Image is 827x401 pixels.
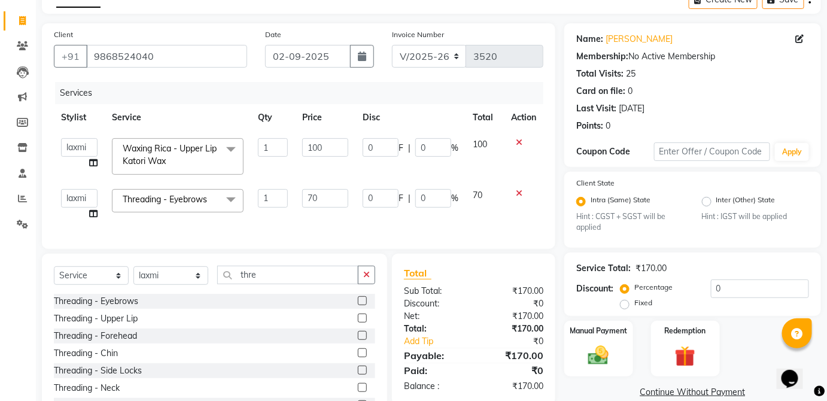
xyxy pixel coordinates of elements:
[634,282,673,293] label: Percentage
[628,85,633,98] div: 0
[395,310,474,323] div: Net:
[355,104,466,131] th: Disc
[777,353,815,389] iframe: chat widget
[54,330,137,342] div: Threading - Forehead
[504,104,543,131] th: Action
[392,29,444,40] label: Invoice Number
[570,326,627,336] label: Manual Payment
[473,190,482,200] span: 70
[636,262,667,275] div: ₹170.00
[451,192,458,205] span: %
[576,50,628,63] div: Membership:
[399,142,403,154] span: F
[582,344,615,367] img: _cash.svg
[54,29,73,40] label: Client
[395,297,474,310] div: Discount:
[702,211,810,222] small: Hint : IGST will be applied
[591,195,650,209] label: Intra (Same) State
[619,102,644,115] div: [DATE]
[473,297,552,310] div: ₹0
[576,68,624,80] div: Total Visits:
[466,104,504,131] th: Total
[395,335,487,348] a: Add Tip
[395,323,474,335] div: Total:
[54,364,142,377] div: Threading - Side Locks
[668,344,702,369] img: _gift.svg
[473,380,552,393] div: ₹170.00
[54,104,105,131] th: Stylist
[395,363,474,378] div: Paid:
[576,178,615,189] label: Client State
[217,266,358,284] input: Search or Scan
[105,104,251,131] th: Service
[123,143,217,166] span: Waxing Rica - Upper Lip Katori Wax
[473,363,552,378] div: ₹0
[576,145,654,158] div: Coupon Code
[576,33,603,45] div: Name:
[576,85,625,98] div: Card on file:
[404,267,431,280] span: Total
[54,347,118,360] div: Threading - Chin
[606,120,610,132] div: 0
[576,102,616,115] div: Last Visit:
[54,382,120,394] div: Threading - Neck
[473,310,552,323] div: ₹170.00
[408,192,411,205] span: |
[473,348,552,363] div: ₹170.00
[55,82,552,104] div: Services
[665,326,706,336] label: Redemption
[634,297,652,308] label: Fixed
[408,142,411,154] span: |
[487,335,552,348] div: ₹0
[295,104,355,131] th: Price
[395,285,474,297] div: Sub Total:
[395,380,474,393] div: Balance :
[606,33,673,45] a: [PERSON_NAME]
[123,194,207,205] span: Threading - Eyebrows
[399,192,403,205] span: F
[626,68,636,80] div: 25
[654,142,771,161] input: Enter Offer / Coupon Code
[576,282,613,295] div: Discount:
[473,139,487,150] span: 100
[207,194,212,205] a: x
[54,45,87,68] button: +91
[473,285,552,297] div: ₹170.00
[576,211,684,233] small: Hint : CGST + SGST will be applied
[576,120,603,132] div: Points:
[576,50,809,63] div: No Active Membership
[86,45,247,68] input: Search by Name/Mobile/Email/Code
[395,348,474,363] div: Payable:
[576,262,631,275] div: Service Total:
[775,143,809,161] button: Apply
[166,156,171,166] a: x
[54,295,138,308] div: Threading - Eyebrows
[54,312,138,325] div: Threading - Upper Lip
[473,323,552,335] div: ₹170.00
[716,195,776,209] label: Inter (Other) State
[567,386,819,399] a: Continue Without Payment
[251,104,295,131] th: Qty
[451,142,458,154] span: %
[265,29,281,40] label: Date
